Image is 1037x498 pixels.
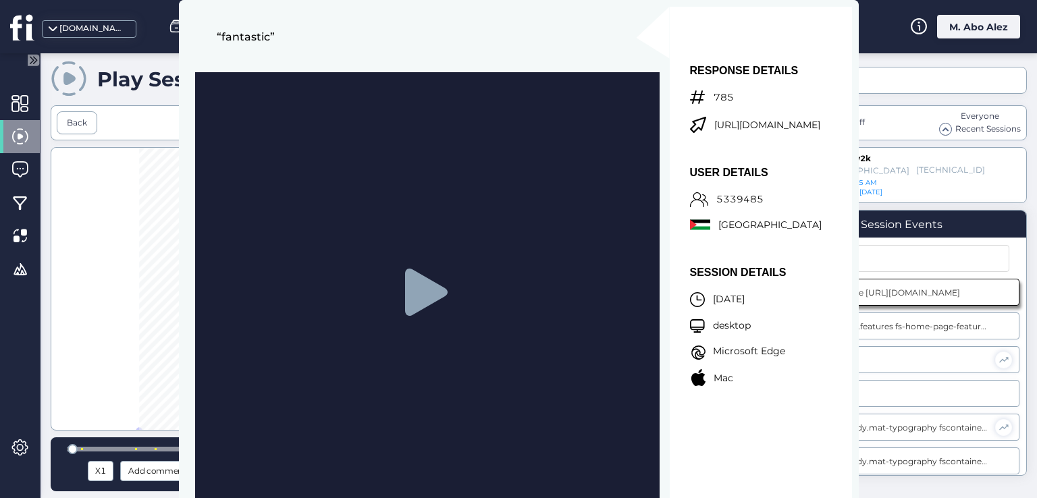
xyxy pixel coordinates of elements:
[937,15,1020,38] div: M. Abo Alez
[690,169,822,176] p: USER DETAILS
[714,375,733,383] p: Mac
[814,456,990,466] div: Clicked body.mat-typography fscontainer.fs-side div.fsWidget
[818,165,909,175] div: [GEOGRAPHIC_DATA]
[854,117,865,127] span: off
[716,196,764,204] p: 5339485
[217,32,579,53] p: “fantastic”
[713,348,785,356] p: Microsoft Edge
[814,321,990,331] div: Clicked div.features fs-home-page-features.ng-tns-c81-2.ng-star-inserted div.container.ng-tns-c81...
[939,110,1021,123] div: Everyone
[814,287,990,298] div: Visited page [URL][DOMAIN_NAME]
[714,94,734,102] p: 785
[814,355,988,365] div: Dead Click
[690,218,710,231] img: ps.svg
[713,322,751,330] p: desktop
[718,221,822,229] p: [GEOGRAPHIC_DATA]
[128,464,186,478] span: Add comment
[916,165,969,176] div: [TECHNICAL_ID]
[690,269,787,276] p: SESSION DETAILS
[714,120,841,130] p: [URL][DOMAIN_NAME]
[690,67,841,74] p: RESPONSE DETAILS
[818,178,925,188] div: [DATE] 10:05 AM
[67,117,87,130] div: Back
[861,218,942,231] div: Session Events
[955,123,1021,136] span: Recent Sessions
[713,296,745,304] p: [DATE]
[814,422,988,433] div: Clicked body.mat-typography fscontainer.fs-side div.fsCont.fsContModal div.fsCloseCont p#fsCloseIcon
[814,389,990,399] div: Thrashing
[59,22,127,35] div: [DOMAIN_NAME]
[97,67,240,92] div: Play Sessions
[91,464,110,478] div: X1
